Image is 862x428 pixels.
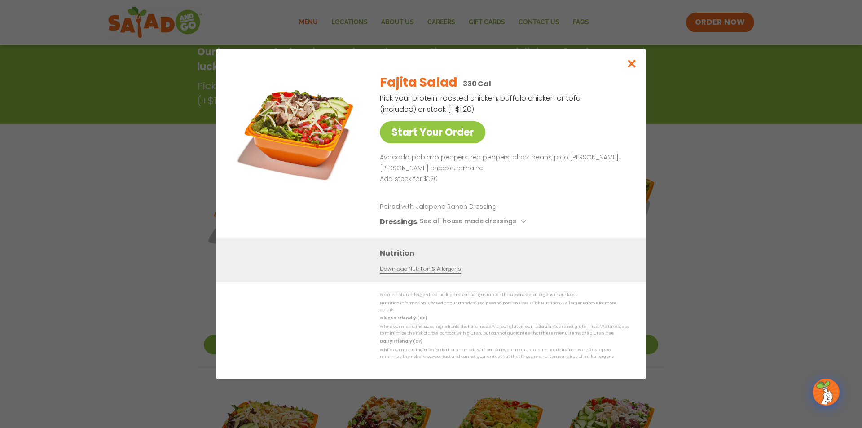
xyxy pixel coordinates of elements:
[420,216,529,227] button: See all house made dressings
[617,49,646,79] button: Close modal
[380,73,457,92] h2: Fajita Salad
[380,121,485,143] a: Start Your Order
[380,174,625,185] p: Add steak for $1.20
[380,346,629,360] p: While our menu includes foods that are made without dairy, our restaurants are not dairy free. We...
[380,315,427,321] strong: Gluten Friendly (GF)
[380,300,629,314] p: Nutrition information is based on our standard recipes and portion sizes. Click Nutrition & Aller...
[380,152,625,174] p: Avocado, poblano peppers, red peppers, black beans, pico [PERSON_NAME], [PERSON_NAME] cheese, rom...
[380,93,582,115] p: Pick your protein: roasted chicken, buffalo chicken or tofu (included) or steak (+$1.20)
[380,247,633,259] h3: Nutrition
[380,291,629,298] p: We are not an allergen free facility and cannot guarantee the absence of allergens in our foods.
[380,202,546,212] p: Paired with Jalapeno Ranch Dressing
[463,78,491,89] p: 330 Cal
[236,66,361,192] img: Featured product photo for Fajita Salad
[814,379,839,405] img: wpChatIcon
[380,265,461,274] a: Download Nutrition & Allergens
[380,323,629,337] p: While our menu includes ingredients that are made without gluten, our restaurants are not gluten ...
[380,339,422,344] strong: Dairy Friendly (DF)
[380,216,417,227] h3: Dressings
